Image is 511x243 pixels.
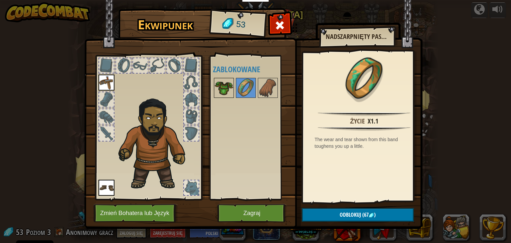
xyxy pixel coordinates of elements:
img: gem.png [369,213,374,218]
h4: Zablokowane [213,65,296,74]
img: portrait.png [258,79,277,97]
button: Zmień Bohatera lub Język [93,204,178,222]
img: portrait.png [343,57,386,101]
img: portrait.png [98,180,114,196]
img: duelist_hair.png [115,94,197,190]
img: portrait.png [237,79,255,97]
span: ) [374,211,376,218]
h2: Nadszarpnięty pas Bednarza [326,33,388,40]
span: 53 [236,18,246,31]
div: x1.1 [368,117,378,126]
button: Zagraj [217,204,287,222]
div: Życie [350,117,365,126]
img: portrait.png [98,75,114,91]
div: The wear and tear shown from this band toughens you up a little. [315,136,417,149]
span: (67 [361,211,369,218]
img: hr.png [318,112,410,116]
span: Odblokuj [340,211,361,218]
button: Odblokuj(67) [302,208,414,222]
img: hr.png [318,126,410,131]
h1: Ekwipunek [123,18,208,32]
img: portrait.png [215,79,233,97]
